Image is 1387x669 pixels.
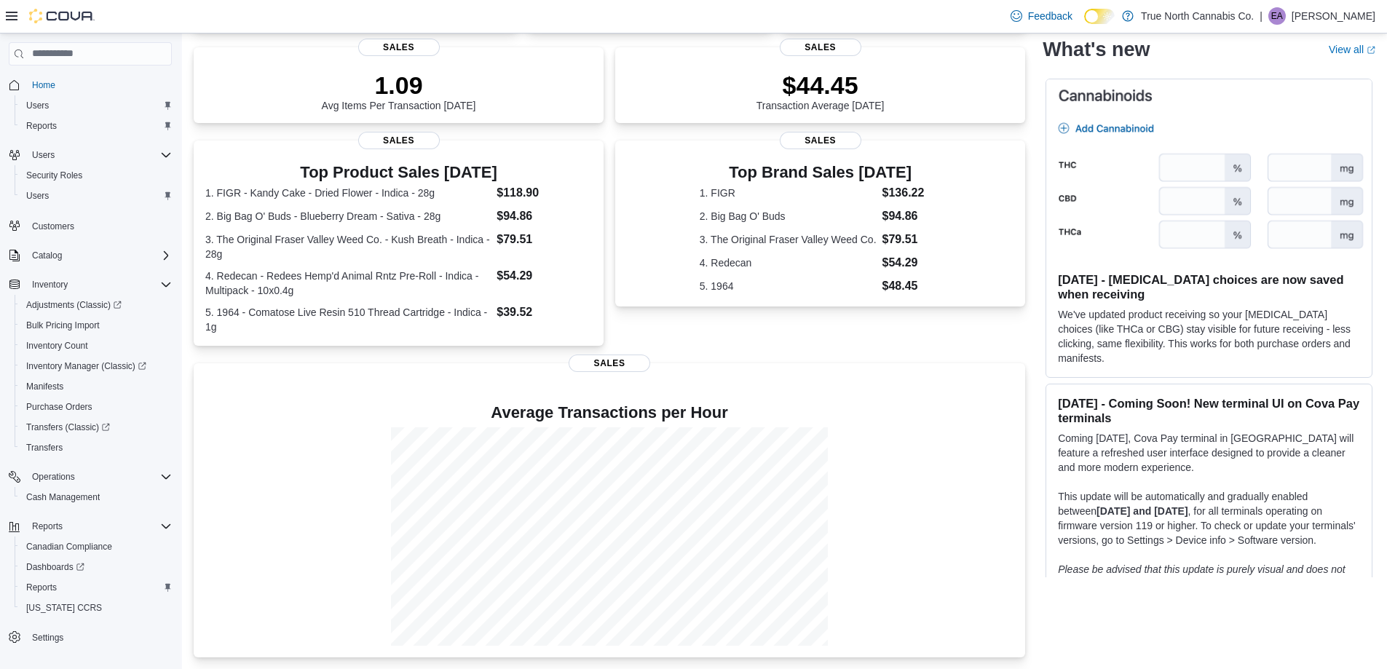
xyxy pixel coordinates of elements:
[20,558,172,576] span: Dashboards
[780,39,861,56] span: Sales
[26,602,102,614] span: [US_STATE] CCRS
[322,71,476,111] div: Avg Items Per Transaction [DATE]
[26,247,68,264] button: Catalog
[1058,563,1345,590] em: Please be advised that this update is purely visual and does not impact payment functionality.
[700,279,877,293] dt: 5. 1964
[882,277,941,295] dd: $48.45
[26,468,172,486] span: Operations
[1271,7,1283,25] span: EA
[1028,9,1072,23] span: Feedback
[1005,1,1078,31] a: Feedback
[32,632,63,644] span: Settings
[26,340,88,352] span: Inventory Count
[32,221,74,232] span: Customers
[20,317,172,334] span: Bulk Pricing Import
[700,209,877,223] dt: 2. Big Bag O' Buds
[497,184,592,202] dd: $118.90
[20,419,116,436] a: Transfers (Classic)
[3,215,178,236] button: Customers
[26,561,84,573] span: Dashboards
[1058,272,1360,301] h3: [DATE] - [MEDICAL_DATA] choices are now saved when receiving
[26,582,57,593] span: Reports
[26,299,122,311] span: Adjustments (Classic)
[497,267,592,285] dd: $54.29
[569,355,650,372] span: Sales
[26,442,63,454] span: Transfers
[700,164,941,181] h3: Top Brand Sales [DATE]
[322,71,476,100] p: 1.09
[756,71,885,100] p: $44.45
[1058,489,1360,547] p: This update will be automatically and gradually enabled between , for all terminals operating on ...
[26,629,69,646] a: Settings
[26,491,100,503] span: Cash Management
[26,146,172,164] span: Users
[32,279,68,290] span: Inventory
[20,538,172,555] span: Canadian Compliance
[26,190,49,202] span: Users
[32,149,55,161] span: Users
[15,315,178,336] button: Bulk Pricing Import
[20,398,98,416] a: Purchase Orders
[15,295,178,315] a: Adjustments (Classic)
[20,378,69,395] a: Manifests
[20,296,127,314] a: Adjustments (Classic)
[700,186,877,200] dt: 1. FIGR
[26,468,81,486] button: Operations
[882,207,941,225] dd: $94.86
[20,439,172,456] span: Transfers
[32,250,62,261] span: Catalog
[700,256,877,270] dt: 4. Redecan
[26,381,63,392] span: Manifests
[3,467,178,487] button: Operations
[26,76,172,94] span: Home
[3,627,178,648] button: Settings
[3,516,178,537] button: Reports
[20,167,88,184] a: Security Roles
[205,305,491,334] dt: 5. 1964 - Comatose Live Resin 510 Thread Cartridge - Indica - 1g
[1141,7,1254,25] p: True North Cannabis Co.
[26,170,82,181] span: Security Roles
[15,186,178,206] button: Users
[20,538,118,555] a: Canadian Compliance
[20,317,106,334] a: Bulk Pricing Import
[26,360,146,372] span: Inventory Manager (Classic)
[882,184,941,202] dd: $136.22
[26,276,74,293] button: Inventory
[497,231,592,248] dd: $79.51
[20,337,172,355] span: Inventory Count
[3,274,178,295] button: Inventory
[15,116,178,136] button: Reports
[20,117,63,135] a: Reports
[20,357,152,375] a: Inventory Manager (Classic)
[15,336,178,356] button: Inventory Count
[20,599,108,617] a: [US_STATE] CCRS
[358,132,440,149] span: Sales
[1260,7,1262,25] p: |
[20,488,172,506] span: Cash Management
[15,557,178,577] a: Dashboards
[26,276,172,293] span: Inventory
[700,232,877,247] dt: 3. The Original Fraser Valley Weed Co.
[1058,431,1360,475] p: Coming [DATE], Cova Pay terminal in [GEOGRAPHIC_DATA] will feature a refreshed user interface des...
[26,76,61,94] a: Home
[1043,38,1150,61] h2: What's new
[1084,24,1085,25] span: Dark Mode
[26,421,110,433] span: Transfers (Classic)
[20,97,55,114] a: Users
[15,537,178,557] button: Canadian Compliance
[1084,9,1115,24] input: Dark Mode
[882,231,941,248] dd: $79.51
[1268,7,1286,25] div: Erin Anderson
[1058,307,1360,365] p: We've updated product receiving so your [MEDICAL_DATA] choices (like THCa or CBG) stay visible fo...
[26,401,92,413] span: Purchase Orders
[497,207,592,225] dd: $94.86
[20,117,172,135] span: Reports
[20,579,172,596] span: Reports
[26,628,172,646] span: Settings
[3,145,178,165] button: Users
[15,417,178,438] a: Transfers (Classic)
[205,232,491,261] dt: 3. The Original Fraser Valley Weed Co. - Kush Breath - Indica - 28g
[26,218,80,235] a: Customers
[26,216,172,234] span: Customers
[20,488,106,506] a: Cash Management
